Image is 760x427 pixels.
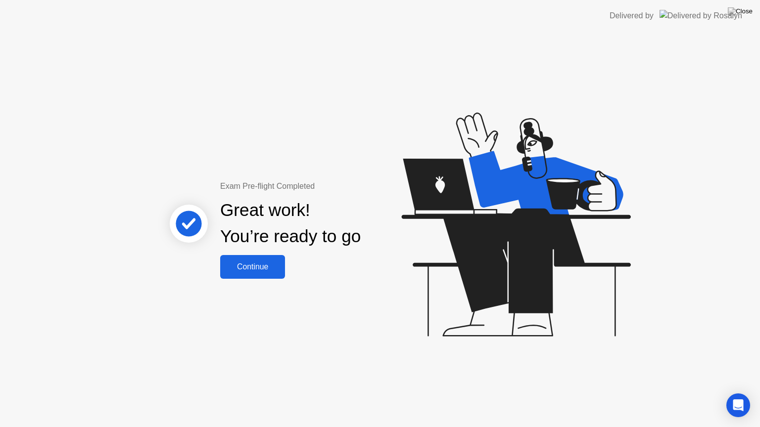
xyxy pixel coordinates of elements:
[220,180,425,192] div: Exam Pre-flight Completed
[220,255,285,279] button: Continue
[220,197,361,250] div: Great work! You’re ready to go
[728,7,753,15] img: Close
[223,262,282,271] div: Continue
[726,393,750,417] div: Open Intercom Messenger
[610,10,654,22] div: Delivered by
[660,10,742,21] img: Delivered by Rosalyn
